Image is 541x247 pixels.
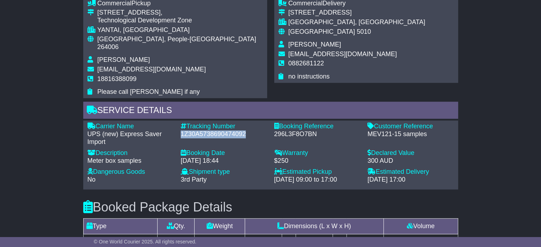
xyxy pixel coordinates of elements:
div: Carrier Name [87,123,174,130]
span: [EMAIL_ADDRESS][DOMAIN_NAME] [97,66,206,73]
span: [EMAIL_ADDRESS][DOMAIN_NAME] [288,50,397,58]
div: Description [87,149,174,157]
div: Shipment type [181,168,267,176]
div: [DATE] 17:00 [367,176,454,184]
div: Tracking Number [181,123,267,130]
div: 300 AUD [367,157,454,165]
span: [PERSON_NAME] [97,56,150,63]
div: 1Z30A5738690474092 [181,130,267,138]
div: Meter box samples [87,157,174,165]
div: Booking Date [181,149,267,157]
span: 264006 [97,43,119,50]
div: [STREET_ADDRESS] [288,9,425,17]
span: Please call [PERSON_NAME] if any [97,88,200,95]
td: Qty. [158,219,195,234]
td: Volume [383,219,458,234]
td: Dimensions (L x W x H) [245,219,383,234]
span: 3rd Party [181,176,207,183]
div: Estimated Pickup [274,168,361,176]
div: $250 [274,157,361,165]
div: UPS (new) Express Saver Import [87,130,174,146]
span: [PERSON_NAME] [288,41,341,48]
div: Estimated Delivery [367,168,454,176]
div: YANTAI, [GEOGRAPHIC_DATA] [97,26,263,34]
td: Type [83,219,158,234]
div: Warranty [274,149,361,157]
span: 0882681122 [288,60,324,67]
div: Technological Development Zone [97,17,263,25]
span: © One World Courier 2025. All rights reserved. [94,239,197,245]
span: [GEOGRAPHIC_DATA], People-[GEOGRAPHIC_DATA] [97,36,256,43]
div: Declared Value [367,149,454,157]
span: 18816388099 [97,75,137,82]
div: 296L3F8O7BN [274,130,361,138]
div: [GEOGRAPHIC_DATA], [GEOGRAPHIC_DATA] [288,18,425,26]
div: Customer Reference [367,123,454,130]
div: Dangerous Goods [87,168,174,176]
span: no instructions [288,73,330,80]
span: 5010 [357,28,371,35]
div: [STREET_ADDRESS], [97,9,263,17]
div: Booking Reference [274,123,361,130]
div: [DATE] 09:00 to 17:00 [274,176,361,184]
h3: Booked Package Details [83,200,458,214]
span: No [87,176,96,183]
div: MEV121-15 samples [367,130,454,138]
span: [GEOGRAPHIC_DATA] [288,28,355,35]
div: [DATE] 18:44 [181,157,267,165]
td: Weight [195,219,245,234]
div: Service Details [83,102,458,121]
